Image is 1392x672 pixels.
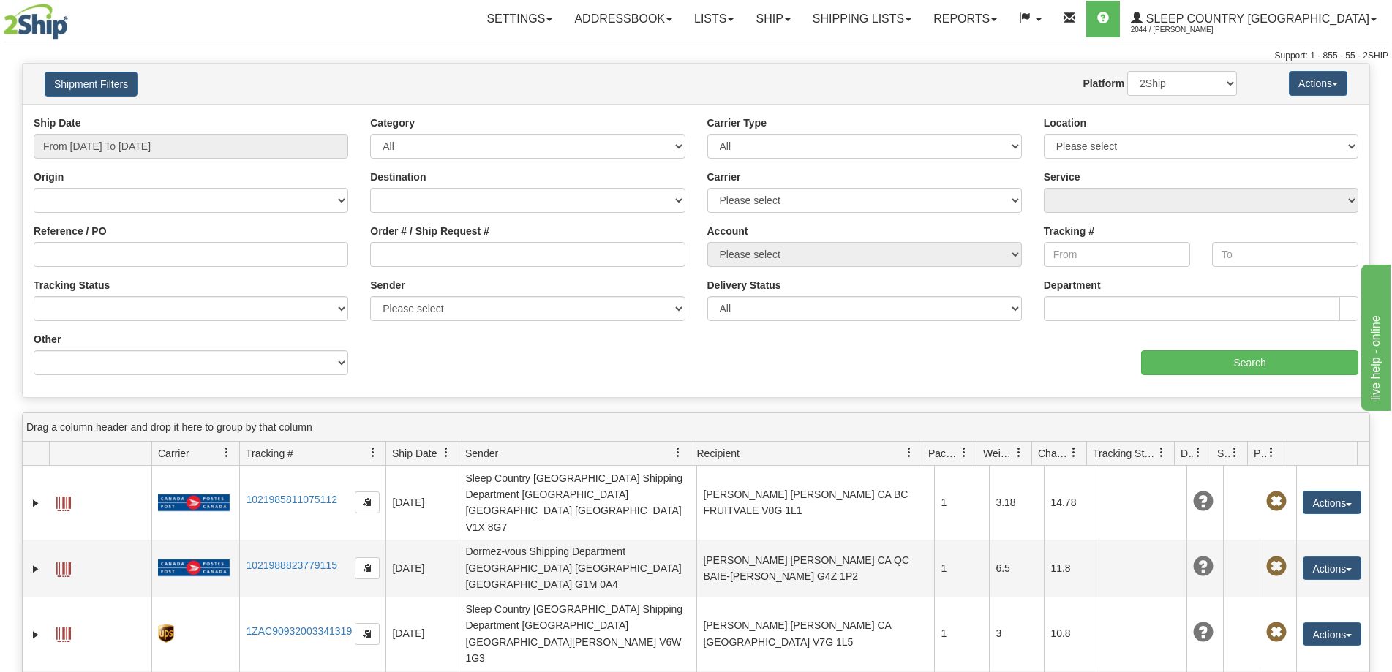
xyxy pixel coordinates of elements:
a: Ship [745,1,801,37]
span: Tracking # [246,446,293,461]
a: Settings [475,1,563,37]
iframe: chat widget [1358,261,1391,410]
a: Sleep Country [GEOGRAPHIC_DATA] 2044 / [PERSON_NAME] [1120,1,1388,37]
a: Weight filter column settings [1007,440,1031,465]
a: Addressbook [563,1,683,37]
a: Carrier filter column settings [214,440,239,465]
a: Shipment Issues filter column settings [1222,440,1247,465]
label: Carrier [707,170,741,184]
label: Tracking Status [34,278,110,292]
button: Copy to clipboard [355,491,380,513]
td: Sleep Country [GEOGRAPHIC_DATA] Shipping Department [GEOGRAPHIC_DATA] [GEOGRAPHIC_DATA][PERSON_NA... [459,597,696,671]
span: Sleep Country [GEOGRAPHIC_DATA] [1143,12,1369,25]
img: 8 - UPS [158,624,173,643]
span: Pickup Status [1254,446,1266,461]
label: Carrier Type [707,116,767,130]
a: Shipping lists [802,1,922,37]
td: [PERSON_NAME] [PERSON_NAME] CA [GEOGRAPHIC_DATA] V7G 1L5 [696,597,934,671]
td: 1 [934,597,989,671]
label: Platform [1083,76,1124,91]
td: 10.8 [1044,597,1099,671]
button: Copy to clipboard [355,557,380,579]
a: Label [56,556,71,579]
img: 20 - Canada Post [158,559,230,577]
button: Shipment Filters [45,72,138,97]
a: 1021985811075112 [246,494,337,505]
a: 1ZAC90932003341319 [246,625,352,637]
a: Label [56,621,71,644]
td: 6.5 [989,540,1044,597]
span: Delivery Status [1181,446,1193,461]
span: Unknown [1193,622,1214,643]
td: Dormez-vous Shipping Department [GEOGRAPHIC_DATA] [GEOGRAPHIC_DATA] [GEOGRAPHIC_DATA] G1M 0A4 [459,540,696,597]
td: [PERSON_NAME] [PERSON_NAME] CA BC FRUITVALE V0G 1L1 [696,466,934,540]
label: Category [370,116,415,130]
img: 20 - Canada Post [158,494,230,512]
span: Unknown [1193,556,1214,577]
label: Order # / Ship Request # [370,224,489,238]
input: To [1212,242,1358,267]
img: logo2044.jpg [4,4,68,40]
input: From [1044,242,1190,267]
a: Expand [29,627,43,642]
a: Ship Date filter column settings [434,440,459,465]
label: Department [1044,278,1101,292]
span: Shipment Issues [1217,446,1230,461]
div: grid grouping header [23,413,1369,442]
td: 1 [934,540,989,597]
span: Unknown [1193,491,1214,512]
span: Tracking Status [1093,446,1156,461]
span: Carrier [158,446,189,461]
button: Actions [1303,491,1361,514]
input: Search [1141,350,1358,375]
label: Delivery Status [707,278,781,292]
label: Other [34,332,61,347]
label: Ship Date [34,116,81,130]
span: Pickup Not Assigned [1266,556,1287,577]
td: 3 [989,597,1044,671]
a: Pickup Status filter column settings [1259,440,1284,465]
span: Charge [1038,446,1069,461]
button: Copy to clipboard [355,623,380,645]
a: Expand [29,562,43,576]
td: Sleep Country [GEOGRAPHIC_DATA] Shipping Department [GEOGRAPHIC_DATA] [GEOGRAPHIC_DATA] [GEOGRAPH... [459,466,696,540]
button: Actions [1303,622,1361,646]
td: [DATE] [385,540,459,597]
label: Account [707,224,748,238]
a: Sender filter column settings [666,440,691,465]
div: Support: 1 - 855 - 55 - 2SHIP [4,50,1388,62]
a: Label [56,490,71,513]
label: Destination [370,170,426,184]
button: Actions [1303,556,1361,580]
span: Packages [928,446,959,461]
a: 1021988823779115 [246,559,337,571]
div: live help - online [11,9,135,26]
span: Ship Date [392,446,437,461]
span: Pickup Not Assigned [1266,622,1287,643]
a: Expand [29,496,43,510]
span: Recipient [697,446,740,461]
td: 3.18 [989,466,1044,540]
td: [DATE] [385,466,459,540]
td: [DATE] [385,597,459,671]
span: Sender [465,446,498,461]
span: 2044 / [PERSON_NAME] [1131,23,1241,37]
button: Actions [1289,71,1347,96]
td: [PERSON_NAME] [PERSON_NAME] CA QC BAIE-[PERSON_NAME] G4Z 1P2 [696,540,934,597]
a: Tracking # filter column settings [361,440,385,465]
td: 14.78 [1044,466,1099,540]
a: Recipient filter column settings [897,440,922,465]
a: Reports [922,1,1008,37]
label: Origin [34,170,64,184]
a: Lists [683,1,745,37]
label: Location [1044,116,1086,130]
td: 1 [934,466,989,540]
a: Tracking Status filter column settings [1149,440,1174,465]
a: Charge filter column settings [1061,440,1086,465]
label: Tracking # [1044,224,1094,238]
td: 11.8 [1044,540,1099,597]
span: Pickup Not Assigned [1266,491,1287,512]
span: Weight [983,446,1014,461]
label: Sender [370,278,405,292]
a: Delivery Status filter column settings [1186,440,1211,465]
